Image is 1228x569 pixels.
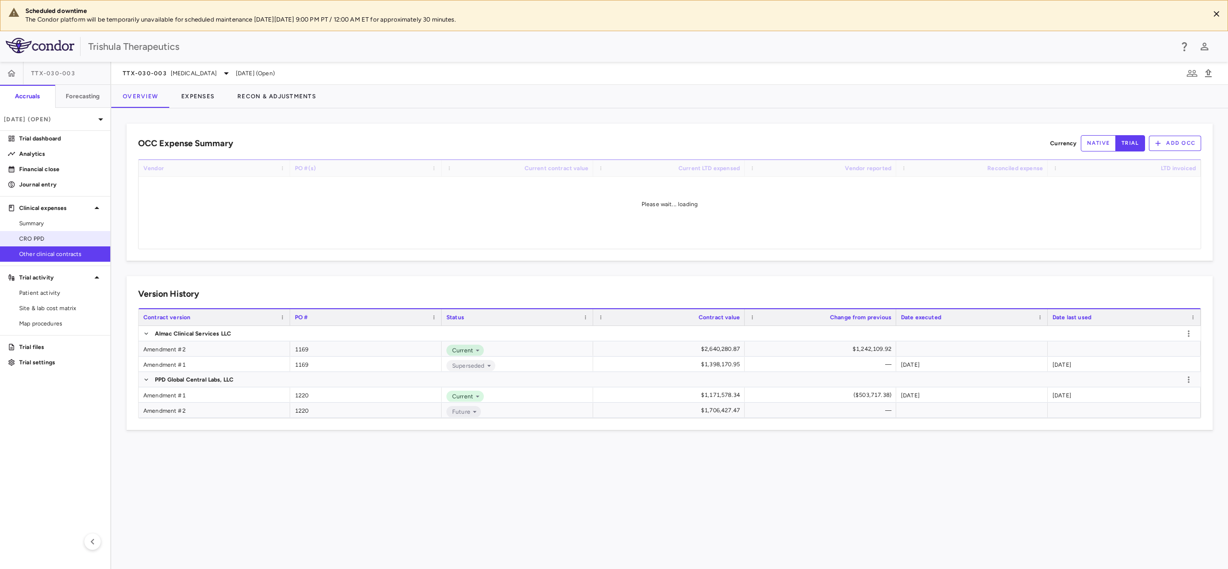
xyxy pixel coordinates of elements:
span: Contract version [143,314,190,321]
h6: OCC Expense Summary [138,137,233,150]
span: Date executed [901,314,941,321]
p: PPD Global Central Labs, LLC [155,375,234,384]
p: Almac Clinical Services LLC [155,329,231,338]
div: $2,640,280.87 [602,341,740,357]
button: Close [1209,7,1224,21]
button: trial [1115,135,1145,151]
p: Trial dashboard [19,134,103,143]
button: Recon & Adjustments [226,85,327,108]
p: Currency [1050,139,1076,148]
div: — [753,403,891,418]
span: Map procedures [19,319,103,328]
div: ($503,717.38) [753,387,891,403]
p: [DATE] (Open) [4,115,95,124]
div: Scheduled downtime [25,7,1202,15]
div: — [753,357,891,372]
span: TTX-030-003 [123,70,167,77]
div: 1169 [290,341,442,356]
span: Patient activity [19,289,103,297]
h6: Version History [138,288,199,301]
div: 1220 [290,387,442,402]
h6: Accruals [15,92,40,101]
p: Trial settings [19,358,103,367]
button: Overview [111,85,170,108]
div: [DATE] [1048,357,1201,372]
div: [DATE] [1048,387,1201,402]
span: [DATE] (Open) [236,69,275,78]
button: native [1081,135,1116,151]
button: Expenses [170,85,226,108]
span: Status [446,314,464,321]
div: $1,706,427.47 [602,403,740,418]
span: Contract value [699,314,740,321]
span: Summary [19,219,103,228]
p: Trial files [19,343,103,351]
button: Add OCC [1149,136,1201,151]
span: Change from previous [830,314,891,321]
div: 1169 [290,357,442,372]
h6: Forecasting [66,92,100,101]
span: TTX-030-003 [31,70,75,77]
p: Journal entry [19,180,103,189]
span: Current [448,346,473,355]
div: [DATE] [896,387,1048,402]
div: $1,242,109.92 [753,341,891,357]
p: The Condor platform will be temporarily unavailable for scheduled maintenance [DATE][DATE] 9:00 P... [25,15,1202,24]
div: Amendment #2 [139,403,290,418]
div: $1,398,170.95 [602,357,740,372]
span: Superseded [448,361,485,370]
div: Amendment #1 [139,387,290,402]
span: [MEDICAL_DATA] [171,69,217,78]
p: Analytics [19,150,103,158]
div: Amendment #1 [139,357,290,372]
div: Trishula Therapeutics [88,39,1172,54]
div: [DATE] [896,357,1048,372]
span: CRO PPD [19,234,103,243]
p: Clinical expenses [19,204,91,212]
span: Future [448,407,470,416]
div: 1220 [290,403,442,418]
span: Other clinical contracts [19,250,103,258]
p: Financial close [19,165,103,174]
div: Amendment #2 [139,341,290,356]
img: logo-full-SnFGN8VE.png [6,38,74,53]
span: Site & lab cost matrix [19,304,103,313]
div: $1,171,578.34 [602,387,740,403]
p: Trial activity [19,273,91,282]
span: Date last used [1053,314,1091,321]
span: Please wait... loading [642,201,698,208]
span: Current [448,392,473,401]
span: PO # [295,314,308,321]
